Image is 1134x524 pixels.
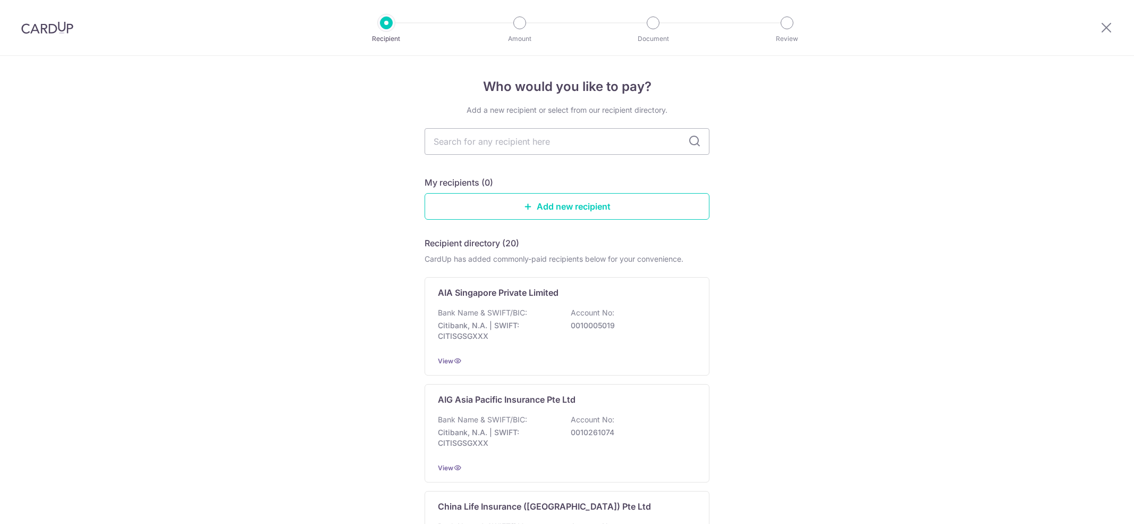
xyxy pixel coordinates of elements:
[425,237,519,249] h5: Recipient directory (20)
[425,128,709,155] input: Search for any recipient here
[425,176,493,189] h5: My recipients (0)
[748,34,826,44] p: Review
[425,193,709,220] a: Add new recipient
[438,307,527,318] p: Bank Name & SWIFT/BIC:
[438,320,557,342] p: Citibank, N.A. | SWIFT: CITISGSGXXX
[1066,492,1123,519] iframe: Opens a widget where you can find more information
[438,286,558,299] p: AIA Singapore Private Limited
[438,464,453,472] a: View
[425,105,709,115] div: Add a new recipient or select from our recipient directory.
[438,393,576,406] p: AIG Asia Pacific Insurance Pte Ltd
[571,307,614,318] p: Account No:
[571,414,614,425] p: Account No:
[347,34,426,44] p: Recipient
[571,427,690,438] p: 0010261074
[425,254,709,264] div: CardUp has added commonly-paid recipients below for your convenience.
[614,34,692,44] p: Document
[438,500,651,513] p: China Life Insurance ([GEOGRAPHIC_DATA]) Pte Ltd
[480,34,559,44] p: Amount
[425,77,709,96] h4: Who would you like to pay?
[571,320,690,331] p: 0010005019
[438,427,557,448] p: Citibank, N.A. | SWIFT: CITISGSGXXX
[438,357,453,365] a: View
[21,21,73,34] img: CardUp
[438,414,527,425] p: Bank Name & SWIFT/BIC:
